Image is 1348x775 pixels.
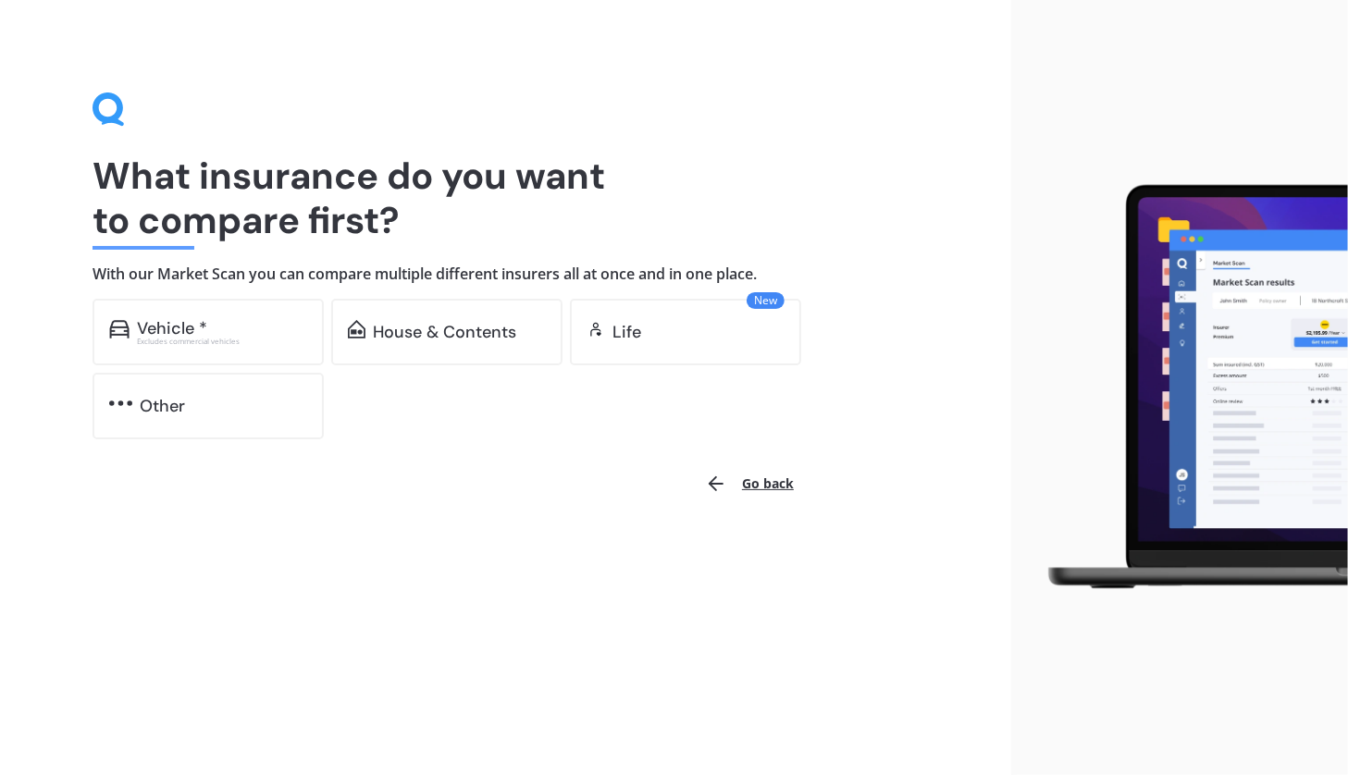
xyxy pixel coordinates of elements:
div: House & Contents [373,323,516,341]
img: laptop.webp [1026,176,1348,598]
button: Go back [694,461,805,506]
div: Excludes commercial vehicles [137,338,307,345]
div: Vehicle * [137,319,207,338]
img: car.f15378c7a67c060ca3f3.svg [109,320,130,338]
div: Life [612,323,641,341]
img: other.81dba5aafe580aa69f38.svg [109,394,132,412]
div: Other [140,397,185,415]
h1: What insurance do you want to compare first? [93,154,919,242]
span: New [747,292,785,309]
h4: With our Market Scan you can compare multiple different insurers all at once and in one place. [93,264,919,284]
img: home-and-contents.b802091223b8502ef2dd.svg [348,320,365,338]
img: life.f720d6a2d7cdcd3ad642.svg [587,320,605,338]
